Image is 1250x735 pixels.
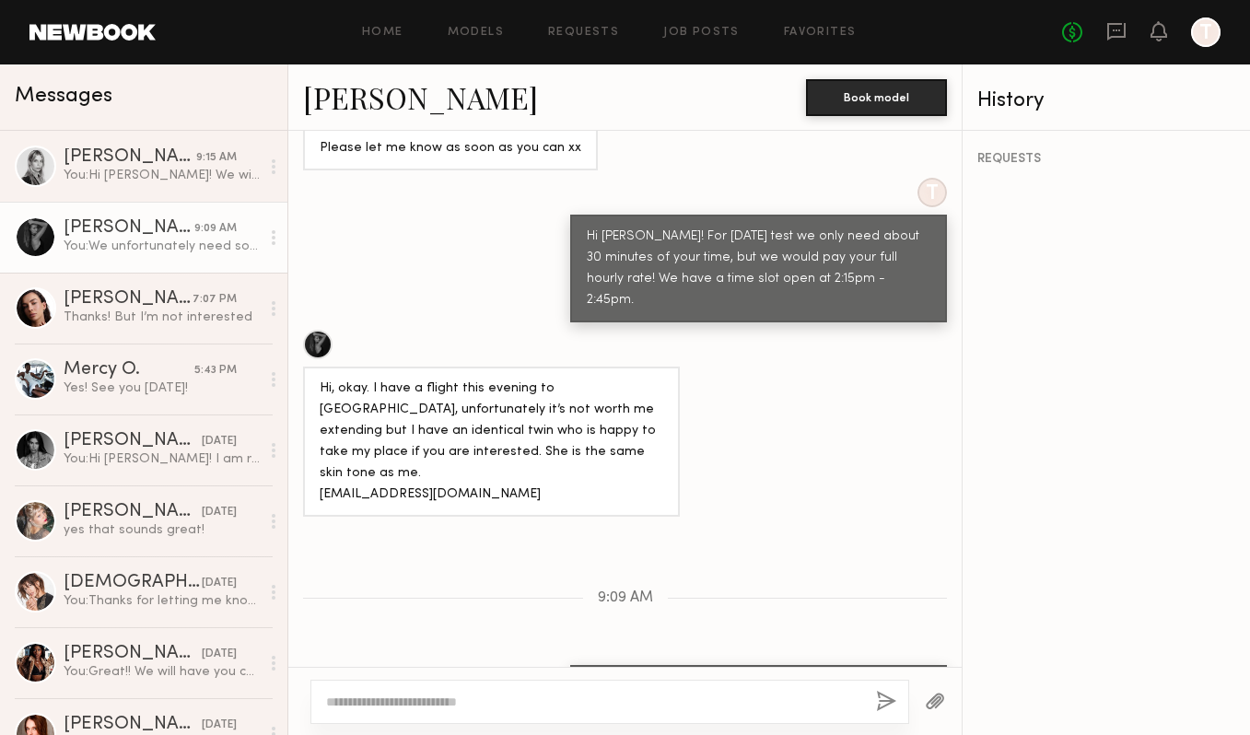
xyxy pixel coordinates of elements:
[64,716,202,734] div: [PERSON_NAME]
[64,379,260,397] div: Yes! See you [DATE]!
[784,27,857,39] a: Favorites
[64,663,260,681] div: You: Great!! We will have you come in at 1:15pm [DATE]! I'll send over the booking now to confirm...
[663,27,740,39] a: Job Posts
[1191,17,1221,47] a: T
[64,521,260,539] div: yes that sounds great!
[64,592,260,610] div: You: Thanks for letting me know! Please let me know if you're interested in this and would like u...
[194,362,237,379] div: 5:43 PM
[977,153,1235,166] div: REQUESTS
[193,291,237,309] div: 7:07 PM
[202,504,237,521] div: [DATE]
[806,79,947,116] button: Book model
[64,167,260,184] div: You: Hi [PERSON_NAME]! We will get started whenever you arrive!
[202,575,237,592] div: [DATE]
[977,90,1235,111] div: History
[320,379,663,506] div: Hi, okay. I have a flight this evening to [GEOGRAPHIC_DATA], unfortunately it’s not worth me exte...
[64,148,196,167] div: [PERSON_NAME]
[202,433,237,450] div: [DATE]
[64,503,202,521] div: [PERSON_NAME]
[448,27,504,39] a: Models
[64,361,194,379] div: Mercy O.
[64,238,260,255] div: You: We unfortunately need someone through Newbook for booking purposes. If you wanted to come th...
[320,138,581,159] div: Please let me know as soon as you can xx
[202,717,237,734] div: [DATE]
[202,646,237,663] div: [DATE]
[64,432,202,450] div: [PERSON_NAME]
[64,290,193,309] div: [PERSON_NAME]
[587,227,930,311] div: Hi [PERSON_NAME]! For [DATE] test we only need about 30 minutes of your time, but we would pay yo...
[64,309,260,326] div: Thanks! But I’m not interested
[64,450,260,468] div: You: Hi [PERSON_NAME]! I am reaching out from a makeup brand conducting swatch shade testing, and...
[362,27,403,39] a: Home
[64,219,194,238] div: [PERSON_NAME]
[548,27,619,39] a: Requests
[806,88,947,104] a: Book model
[15,86,112,107] span: Messages
[196,149,237,167] div: 9:15 AM
[64,645,202,663] div: [PERSON_NAME]
[598,590,653,606] span: 9:09 AM
[194,220,237,238] div: 9:09 AM
[64,574,202,592] div: [DEMOGRAPHIC_DATA][PERSON_NAME]
[303,77,538,117] a: [PERSON_NAME]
